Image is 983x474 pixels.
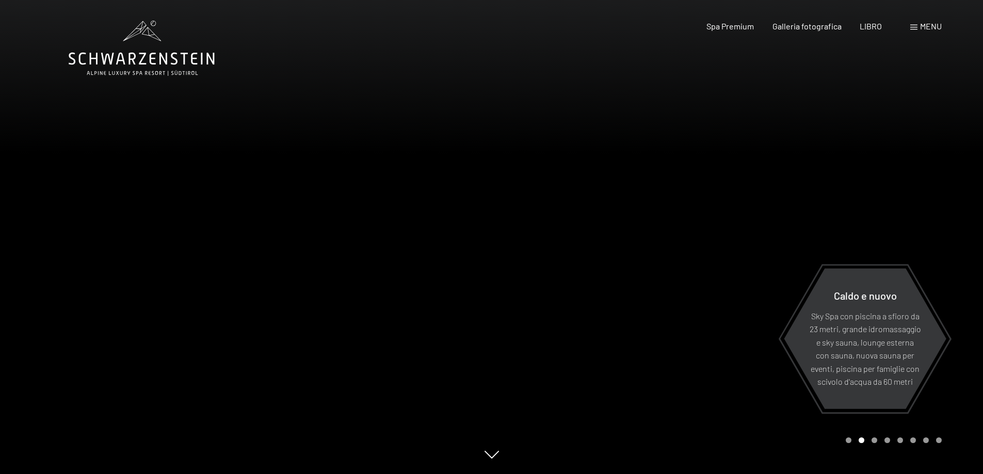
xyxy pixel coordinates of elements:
div: Carousel Page 1 [846,437,851,443]
font: Sky Spa con piscina a sfioro da 23 metri, grande idromassaggio e sky sauna, lounge esterna con sa... [810,310,921,386]
a: Galleria fotografica [772,21,842,31]
div: Paginazione carosello [842,437,942,443]
a: LIBRO [860,21,882,31]
div: Pagina 6 della giostra [910,437,916,443]
font: Caldo e nuovo [834,289,897,301]
div: Pagina 3 della giostra [872,437,877,443]
a: Caldo e nuovo Sky Spa con piscina a sfioro da 23 metri, grande idromassaggio e sky sauna, lounge ... [783,268,947,410]
a: Spa Premium [706,21,754,31]
div: Pagina 5 della giostra [897,437,903,443]
div: Carosello Pagina 7 [923,437,929,443]
div: Carousel Page 2 (Current Slide) [859,437,864,443]
font: menu [920,21,942,31]
div: Pagina 8 della giostra [936,437,942,443]
div: Pagina 4 del carosello [884,437,890,443]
